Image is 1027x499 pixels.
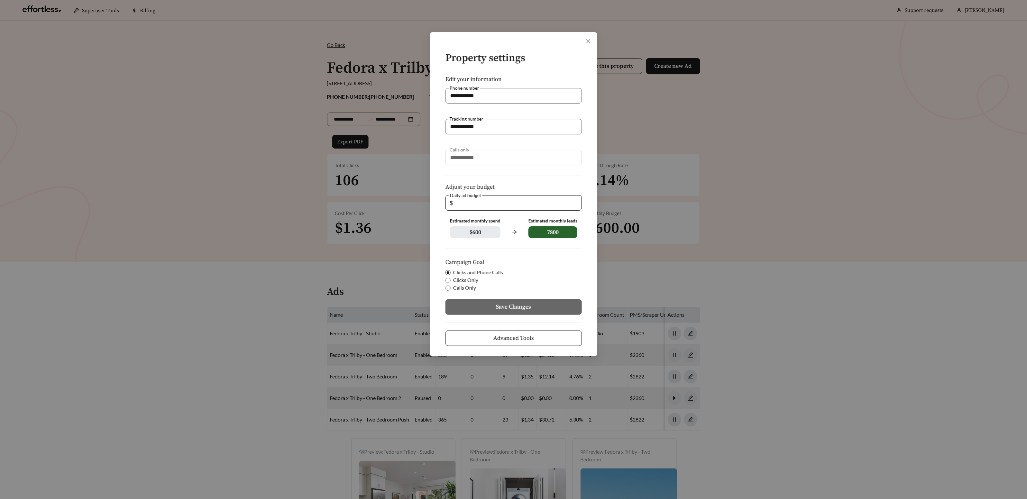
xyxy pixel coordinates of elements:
span: $ 600 [450,226,500,238]
div: Estimated monthly spend [450,218,500,224]
span: Advanced Tools [493,334,534,342]
a: Advanced Tools [445,335,582,341]
button: Save Changes [445,299,582,315]
span: Clicks and Phone Calls [451,268,506,276]
h5: Campaign Goal [445,259,582,266]
h5: Edit your information [445,76,582,83]
h4: Property settings [445,53,582,64]
span: close [585,38,591,44]
span: $ [450,195,453,210]
span: 7800 [528,226,577,238]
span: arrow-right [508,226,520,238]
h5: Adjust your budget [445,184,582,190]
div: Estimated monthly leads [528,218,577,224]
span: Calls Only [451,284,479,292]
button: Close [579,32,597,50]
button: Advanced Tools [445,331,582,346]
span: Clicks Only [451,276,481,284]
